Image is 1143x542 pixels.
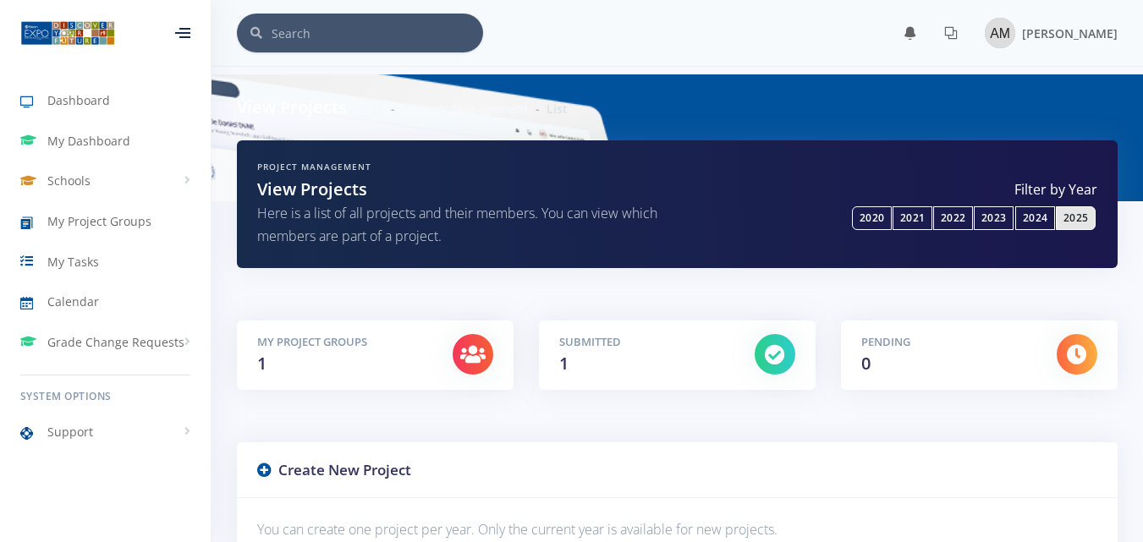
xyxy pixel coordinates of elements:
h5: Submitted [559,334,729,351]
li: List [529,100,568,118]
a: Image placeholder [PERSON_NAME] [971,14,1118,52]
a: 2021 [893,206,932,230]
h2: View Projects [257,177,665,202]
span: 0 [861,352,871,375]
a: 2022 [933,206,973,230]
span: 1 [559,352,569,375]
p: You can create one project per year. Only the current year is available for new projects. [257,518,1097,541]
img: ... [20,19,115,47]
input: Search [272,14,483,52]
a: 2023 [974,206,1014,230]
h3: Create New Project [257,459,1097,481]
a: 2025 [1056,206,1096,230]
span: Grade Change Requests [47,333,184,351]
h6: System Options [20,389,190,404]
a: 2024 [1015,206,1055,230]
h6: View Projects [237,95,347,120]
span: 1 [257,352,267,375]
span: Dashboard [47,91,110,109]
p: Here is a list of all projects and their members. You can view which members are part of a project. [257,202,665,248]
img: Image placeholder [985,18,1015,48]
span: [PERSON_NAME] [1022,25,1118,41]
h6: Project Management [257,161,665,173]
span: Schools [47,172,91,189]
span: Calendar [47,293,99,310]
span: Support [47,423,93,441]
label: Filter by Year [690,179,1098,200]
a: 2020 [852,206,892,230]
h5: Pending [861,334,1031,351]
h5: My Project Groups [257,334,427,351]
nav: breadcrumb [371,100,568,118]
span: My Dashboard [47,132,130,150]
a: Projects Management [402,101,529,117]
span: My Tasks [47,253,99,271]
span: My Project Groups [47,212,151,230]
